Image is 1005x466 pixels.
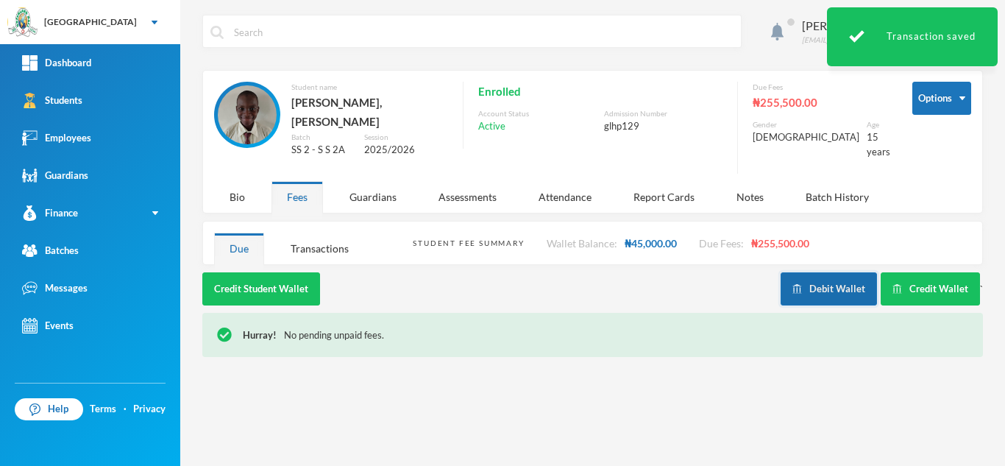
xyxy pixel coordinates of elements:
[781,272,983,306] div: `
[423,181,512,213] div: Assessments
[523,181,607,213] div: Attendance
[334,181,412,213] div: Guardians
[781,272,877,306] button: Debit Wallet
[802,35,926,46] div: [EMAIL_ADDRESS][DOMAIN_NAME]
[291,143,353,158] div: SS 2 - S S 2A
[827,7,998,66] div: Transaction saved
[881,272,980,306] button: Credit Wallet
[22,243,79,258] div: Batches
[217,328,232,342] img: !
[124,402,127,417] div: ·
[214,181,260,213] div: Bio
[604,108,722,119] div: Admission Number
[271,181,323,213] div: Fees
[753,93,890,112] div: ₦255,500.00
[753,119,859,130] div: Gender
[22,168,88,183] div: Guardians
[625,237,677,250] span: ₦45,000.00
[291,82,448,93] div: Student name
[478,82,521,101] span: Enrolled
[912,82,971,115] button: Options
[478,119,505,134] span: Active
[291,132,353,143] div: Batch
[478,108,597,119] div: Account Status
[133,402,166,417] a: Privacy
[275,233,364,264] div: Transactions
[721,181,779,213] div: Notes
[699,237,744,250] span: Due Fees:
[232,15,734,49] input: Search
[867,130,890,159] div: 15 years
[618,181,710,213] div: Report Cards
[790,181,884,213] div: Batch History
[291,93,448,132] div: [PERSON_NAME], [PERSON_NAME]
[90,402,116,417] a: Terms
[604,119,722,134] div: glhp129
[22,205,78,221] div: Finance
[753,82,890,93] div: Due Fees
[22,130,91,146] div: Employees
[413,238,524,249] div: Student Fee Summary
[547,237,617,250] span: Wallet Balance:
[753,130,859,145] div: [DEMOGRAPHIC_DATA]
[44,15,137,29] div: [GEOGRAPHIC_DATA]
[22,280,88,296] div: Messages
[243,328,968,343] div: No pending unpaid fees.
[210,26,224,39] img: search
[22,93,82,108] div: Students
[218,85,277,144] img: STUDENT
[202,272,320,306] button: Credit Student Wallet
[15,398,83,420] a: Help
[364,132,448,143] div: Session
[751,237,809,250] span: ₦255,500.00
[8,8,38,38] img: logo
[22,318,74,333] div: Events
[867,119,890,130] div: Age
[22,55,91,71] div: Dashboard
[214,233,264,264] div: Due
[364,143,448,158] div: 2025/2026
[243,329,277,341] span: Hurray!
